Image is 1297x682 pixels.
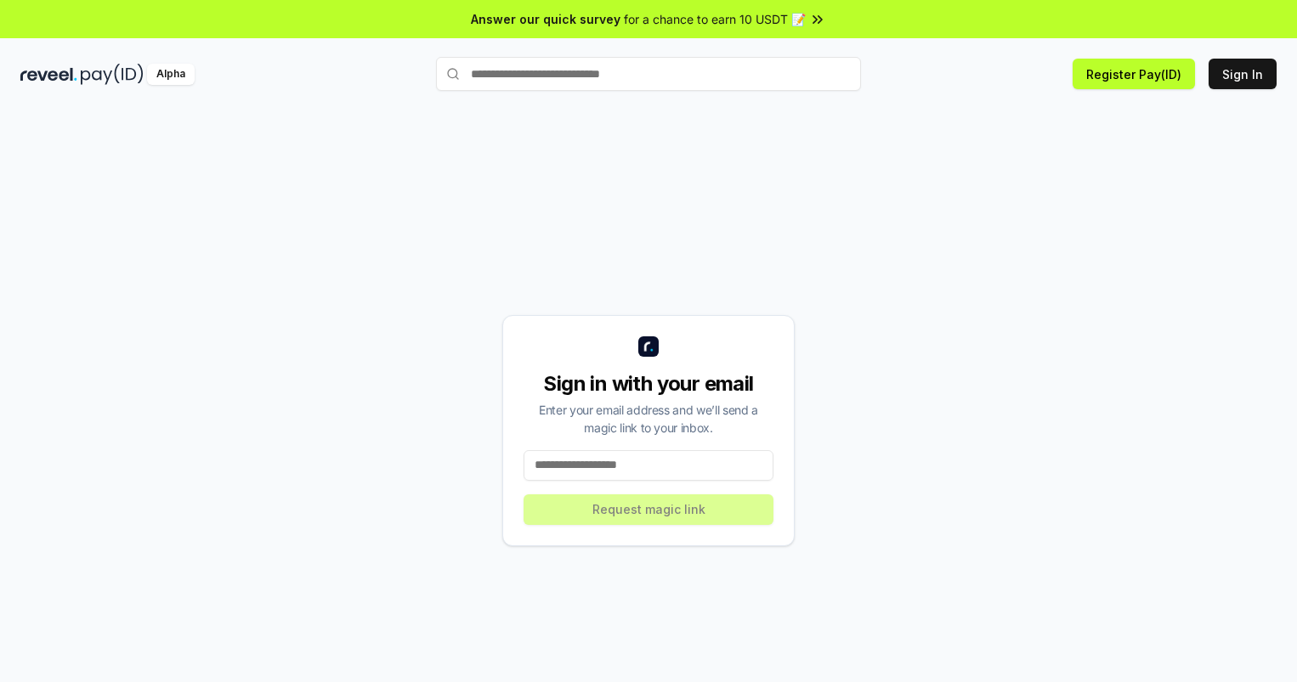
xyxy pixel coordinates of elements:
span: Answer our quick survey [471,10,620,28]
div: Sign in with your email [524,370,773,397]
button: Register Pay(ID) [1073,59,1195,89]
div: Alpha [147,64,195,85]
img: pay_id [81,64,144,85]
button: Sign In [1209,59,1277,89]
span: for a chance to earn 10 USDT 📝 [624,10,806,28]
div: Enter your email address and we’ll send a magic link to your inbox. [524,401,773,437]
img: logo_small [638,336,659,357]
img: reveel_dark [20,64,77,85]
